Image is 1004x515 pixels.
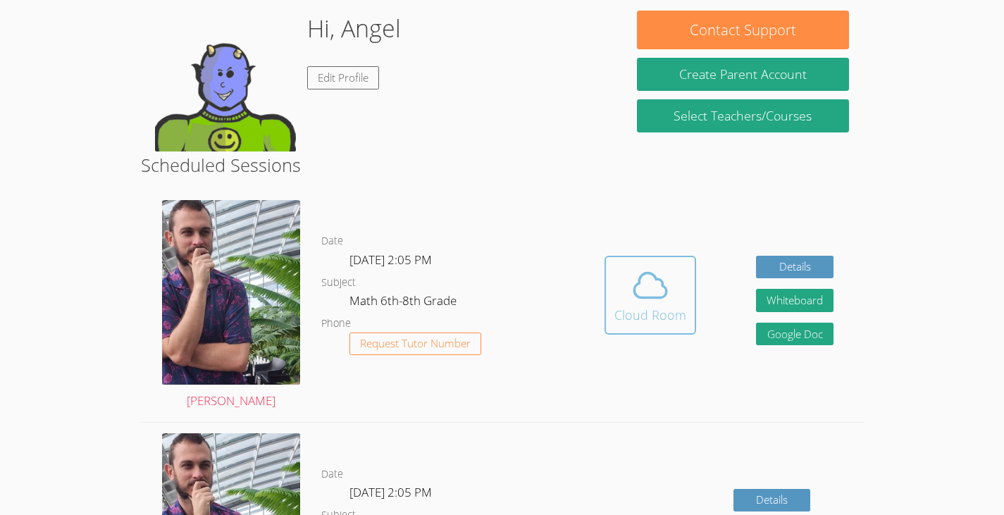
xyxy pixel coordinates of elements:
[349,291,459,315] dd: Math 6th-8th Grade
[321,466,343,483] dt: Date
[307,66,379,89] a: Edit Profile
[155,11,296,151] img: default.png
[307,11,401,46] h1: Hi, Angel
[756,323,833,346] a: Google Doc
[321,232,343,250] dt: Date
[321,315,351,333] dt: Phone
[614,305,686,325] div: Cloud Room
[321,274,356,292] dt: Subject
[141,151,864,178] h2: Scheduled Sessions
[637,58,849,91] button: Create Parent Account
[756,289,833,312] button: Whiteboard
[733,489,811,512] a: Details
[349,252,432,268] span: [DATE] 2:05 PM
[605,256,696,335] button: Cloud Room
[349,333,481,356] button: Request Tutor Number
[162,200,301,385] img: 20240721_091457.jpg
[756,256,833,279] a: Details
[162,200,301,411] a: [PERSON_NAME]
[637,11,849,49] button: Contact Support
[349,484,432,500] span: [DATE] 2:05 PM
[637,99,849,132] a: Select Teachers/Courses
[360,338,471,349] span: Request Tutor Number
